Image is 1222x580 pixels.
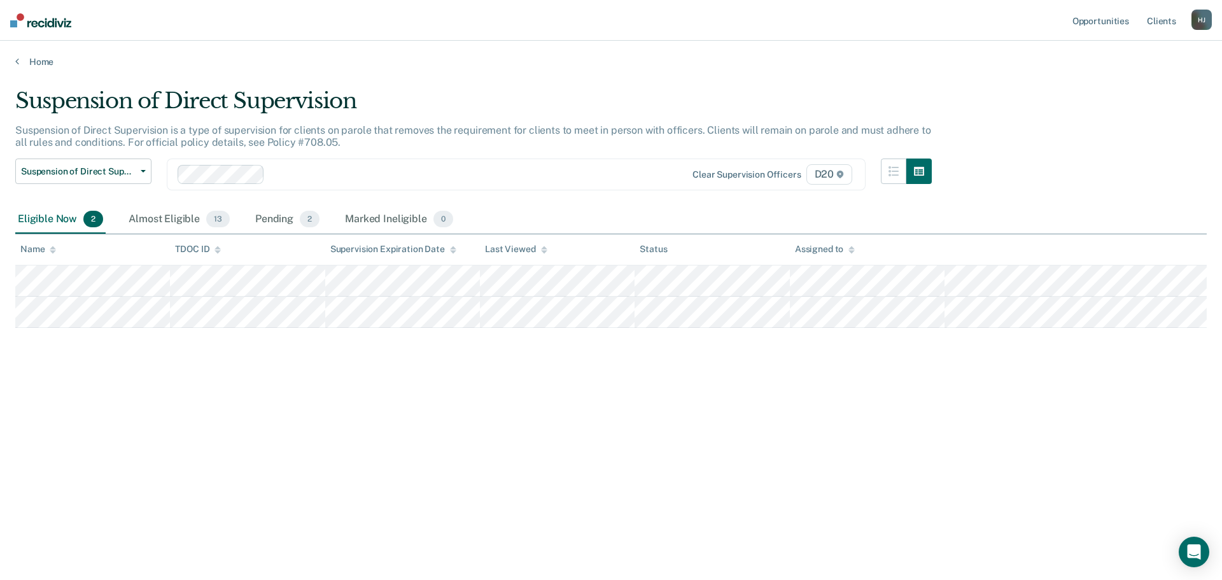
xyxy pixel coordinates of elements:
[1191,10,1212,30] div: H J
[330,244,456,255] div: Supervision Expiration Date
[83,211,103,227] span: 2
[15,88,932,124] div: Suspension of Direct Supervision
[795,244,855,255] div: Assigned to
[342,206,456,234] div: Marked Ineligible0
[433,211,453,227] span: 0
[300,211,320,227] span: 2
[806,164,852,185] span: D20
[10,13,71,27] img: Recidiviz
[15,124,931,148] p: Suspension of Direct Supervision is a type of supervision for clients on parole that removes the ...
[15,56,1207,67] a: Home
[253,206,322,234] div: Pending2
[15,159,151,184] button: Suspension of Direct Supervision
[485,244,547,255] div: Last Viewed
[692,169,801,180] div: Clear supervision officers
[126,206,232,234] div: Almost Eligible13
[15,206,106,234] div: Eligible Now2
[175,244,221,255] div: TDOC ID
[640,244,667,255] div: Status
[1179,537,1209,567] div: Open Intercom Messenger
[1191,10,1212,30] button: HJ
[21,166,136,177] span: Suspension of Direct Supervision
[206,211,230,227] span: 13
[20,244,56,255] div: Name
